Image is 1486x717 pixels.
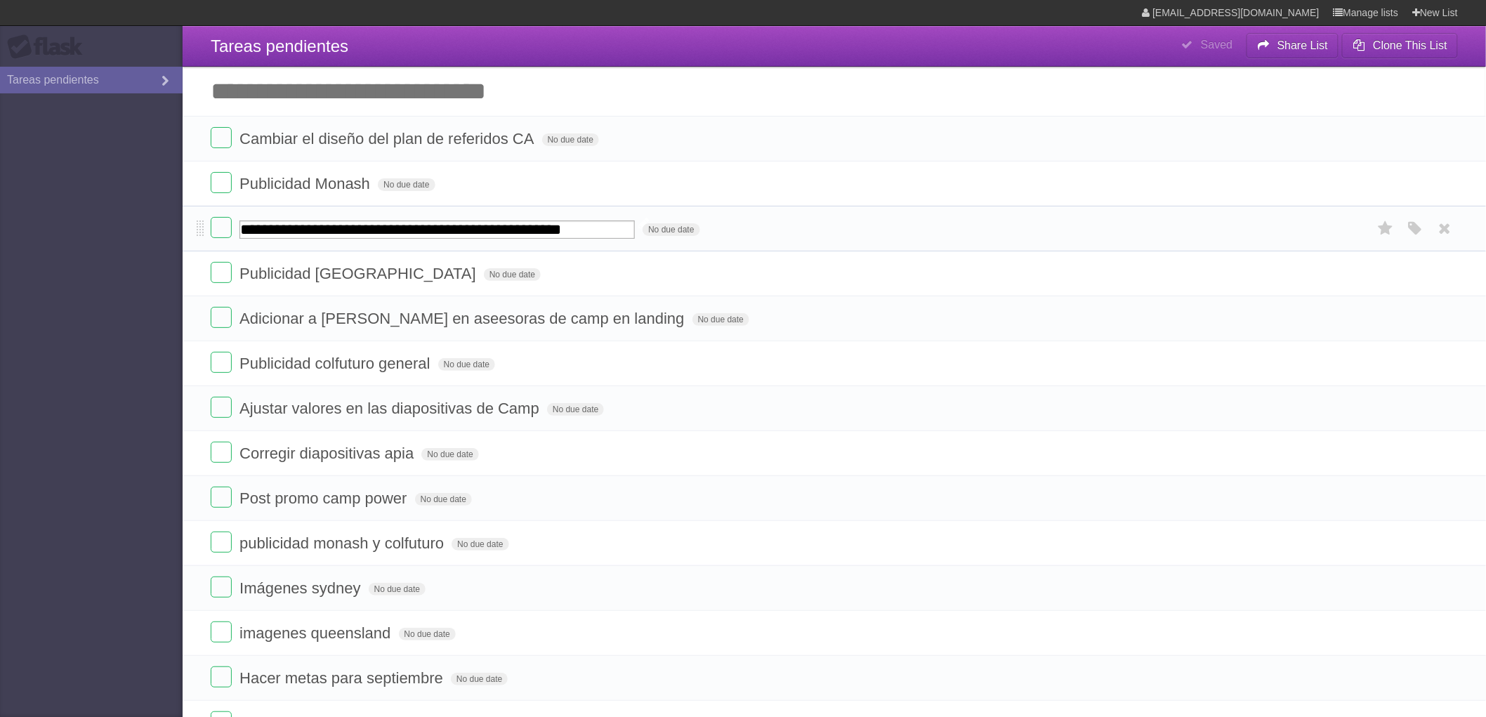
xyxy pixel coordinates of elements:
[1342,33,1458,58] button: Clone This List
[239,669,447,687] span: Hacer metas para septiembre
[211,37,348,55] span: Tareas pendientes
[239,445,417,462] span: Corregir diapositivas apia
[1201,39,1232,51] b: Saved
[1277,39,1328,51] b: Share List
[239,534,447,552] span: publicidad monash y colfuturo
[542,133,599,146] span: No due date
[1247,33,1339,58] button: Share List
[692,313,749,326] span: No due date
[239,130,537,147] span: Cambiar el diseño del plan de referidos CA
[211,172,232,193] label: Done
[239,355,434,372] span: Publicidad colfuturo general
[399,628,456,640] span: No due date
[211,352,232,373] label: Done
[211,666,232,688] label: Done
[211,307,232,328] label: Done
[239,624,394,642] span: imagenes queensland
[211,487,232,508] label: Done
[211,577,232,598] label: Done
[211,217,232,238] label: Done
[1372,217,1399,240] label: Star task
[211,532,232,553] label: Done
[211,262,232,283] label: Done
[211,127,232,148] label: Done
[7,34,91,60] div: Flask
[239,400,543,417] span: Ajustar valores en las diapositivas de Camp
[421,448,478,461] span: No due date
[239,579,364,597] span: Imágenes sydney
[452,538,508,551] span: No due date
[451,673,508,685] span: No due date
[378,178,435,191] span: No due date
[547,403,604,416] span: No due date
[239,175,374,192] span: Publicidad Monash
[484,268,541,281] span: No due date
[369,583,426,596] span: No due date
[211,621,232,643] label: Done
[211,442,232,463] label: Done
[211,397,232,418] label: Done
[438,358,495,371] span: No due date
[643,223,699,236] span: No due date
[415,493,472,506] span: No due date
[239,265,480,282] span: Publicidad [GEOGRAPHIC_DATA]
[1373,39,1447,51] b: Clone This List
[239,310,688,327] span: Adicionar a [PERSON_NAME] en aseesoras de camp en landing
[239,489,410,507] span: Post promo camp power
